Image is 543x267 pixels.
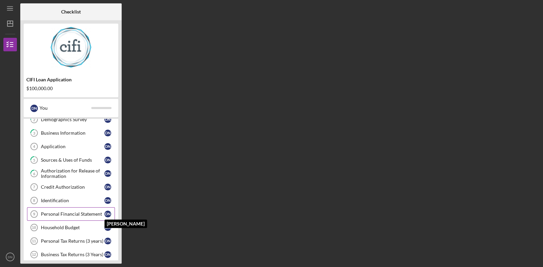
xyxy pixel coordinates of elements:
[61,9,81,15] b: Checklist
[32,252,36,257] tspan: 12
[26,77,116,82] div: CIFI Loan Application
[104,238,111,244] div: D N
[41,168,104,179] div: Authorization for Release of Information
[33,144,35,149] tspan: 4
[33,131,35,135] tspan: 3
[33,212,35,216] tspan: 9
[33,117,35,122] tspan: 2
[41,184,104,190] div: Credit Authorization
[32,225,36,230] tspan: 10
[104,184,111,190] div: D N
[27,113,115,126] a: 2Demographics SurveyDN
[33,171,35,176] tspan: 6
[41,144,104,149] div: Application
[8,255,13,259] text: DN
[104,130,111,136] div: D N
[104,211,111,217] div: D N
[32,239,36,243] tspan: 11
[27,167,115,180] a: 6Authorization for Release of InformationDN
[27,140,115,153] a: 4ApplicationDN
[26,86,116,91] div: $100,000.00
[104,224,111,231] div: D N
[41,225,104,230] div: Household Budget
[41,238,104,244] div: Personal Tax Returns (3 years)
[3,250,17,264] button: DN
[27,194,115,207] a: 8IdentificationDN
[27,153,115,167] a: 5Sources & Uses of FundsDN
[27,221,115,234] a: 10Household BudgetDN
[41,252,104,257] div: Business Tax Returns (3 Years)
[41,117,104,122] div: Demographics Survey
[41,198,104,203] div: Identification
[104,170,111,177] div: D N
[27,248,115,261] a: 12Business Tax Returns (3 Years)DN
[27,126,115,140] a: 3Business InformationDN
[24,27,118,68] img: Product logo
[30,105,38,112] div: D N
[104,197,111,204] div: D N
[104,157,111,163] div: D N
[27,234,115,248] a: 11Personal Tax Returns (3 years)DN
[33,158,35,162] tspan: 5
[40,102,91,114] div: You
[27,180,115,194] a: 7Credit AuthorizationDN
[104,251,111,258] div: D N
[104,143,111,150] div: D N
[41,130,104,136] div: Business Information
[41,157,104,163] div: Sources & Uses of Funds
[41,211,104,217] div: Personal Financial Statement
[33,185,35,189] tspan: 7
[27,207,115,221] a: 9Personal Financial StatementDN[PERSON_NAME]
[104,116,111,123] div: D N
[33,198,35,203] tspan: 8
